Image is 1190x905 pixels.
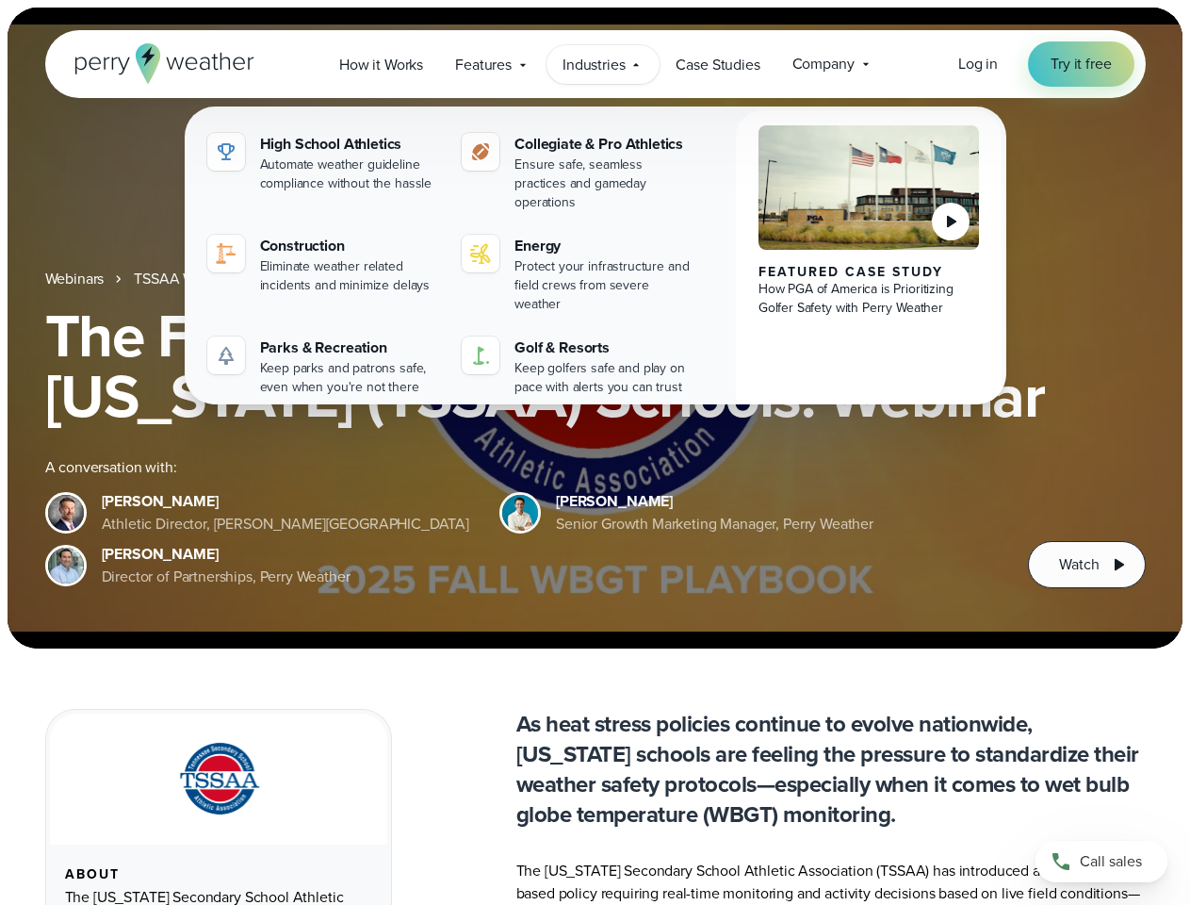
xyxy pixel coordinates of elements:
a: Try it free [1028,41,1133,87]
img: parks-icon-grey.svg [215,344,237,367]
div: Golf & Resorts [514,337,694,359]
a: PGA of America, Frisco Campus Featured Case Study How PGA of America is Prioritizing Golfer Safet... [736,110,1003,420]
img: golf-iconV2.svg [469,344,492,367]
a: Collegiate & Pro Athletics Ensure safe, seamless practices and gameday operations [454,125,702,220]
div: Collegiate & Pro Athletics [514,133,694,156]
div: Keep parks and patrons safe, even when you're not there [260,359,440,397]
a: Case Studies [660,45,775,84]
img: TSSAA-Tennessee-Secondary-School-Athletic-Association.svg [155,736,282,822]
div: [PERSON_NAME] [102,490,470,513]
div: High School Athletics [260,133,440,156]
div: Energy [514,235,694,257]
img: Spencer Patton, Perry Weather [502,495,538,531]
a: Golf & Resorts Keep golfers safe and play on pace with alerts you can trust [454,329,702,404]
img: highschool-icon.svg [215,140,237,163]
div: Parks & Recreation [260,337,440,359]
a: Webinars [45,268,105,290]
a: TSSAA WBGT Fall Playbook [134,268,313,290]
span: Log in [958,53,998,74]
div: Keep golfers safe and play on pace with alerts you can trust [514,359,694,397]
div: Construction [260,235,440,257]
a: Parks & Recreation Keep parks and patrons safe, even when you're not there [200,329,448,404]
img: proathletics-icon@2x-1.svg [469,140,492,163]
img: construction perry weather [215,242,237,265]
span: Features [455,54,512,76]
img: PGA of America, Frisco Campus [758,125,980,250]
span: Company [792,53,855,75]
button: Watch [1028,541,1145,588]
h1: The Fall WBGT Playbook for [US_STATE] (TSSAA) Schools: Webinar [45,305,1146,426]
div: Automate weather guideline compliance without the hassle [260,156,440,193]
div: Athletic Director, [PERSON_NAME][GEOGRAPHIC_DATA] [102,513,470,535]
span: How it Works [339,54,423,76]
div: Protect your infrastructure and field crews from severe weather [514,257,694,314]
nav: Breadcrumb [45,268,1146,290]
a: High School Athletics Automate weather guideline compliance without the hassle [200,125,448,201]
div: [PERSON_NAME] [102,543,350,566]
span: Watch [1059,553,1099,576]
span: Call sales [1080,850,1142,873]
div: Ensure safe, seamless practices and gameday operations [514,156,694,212]
a: construction perry weather Construction Eliminate weather related incidents and minimize delays [200,227,448,303]
div: Eliminate weather related incidents and minimize delays [260,257,440,295]
div: [PERSON_NAME] [556,490,873,513]
div: Director of Partnerships, Perry Weather [102,566,350,588]
img: Jeff Wood [48,548,84,584]
a: How it Works [323,45,439,84]
img: Brian Wyatt [48,495,84,531]
p: As heat stress policies continue to evolve nationwide, [US_STATE] schools are feeling the pressur... [516,709,1146,830]
span: Case Studies [676,54,759,76]
a: Call sales [1035,841,1167,882]
div: Senior Growth Marketing Manager, Perry Weather [556,513,873,535]
span: Try it free [1051,53,1111,75]
img: energy-icon@2x-1.svg [469,242,492,265]
div: Featured Case Study [758,265,980,280]
a: Energy Protect your infrastructure and field crews from severe weather [454,227,702,321]
div: A conversation with: [45,456,999,479]
div: How PGA of America is Prioritizing Golfer Safety with Perry Weather [758,280,980,318]
div: About [65,867,372,882]
a: Log in [958,53,998,75]
span: Industries [562,54,625,76]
